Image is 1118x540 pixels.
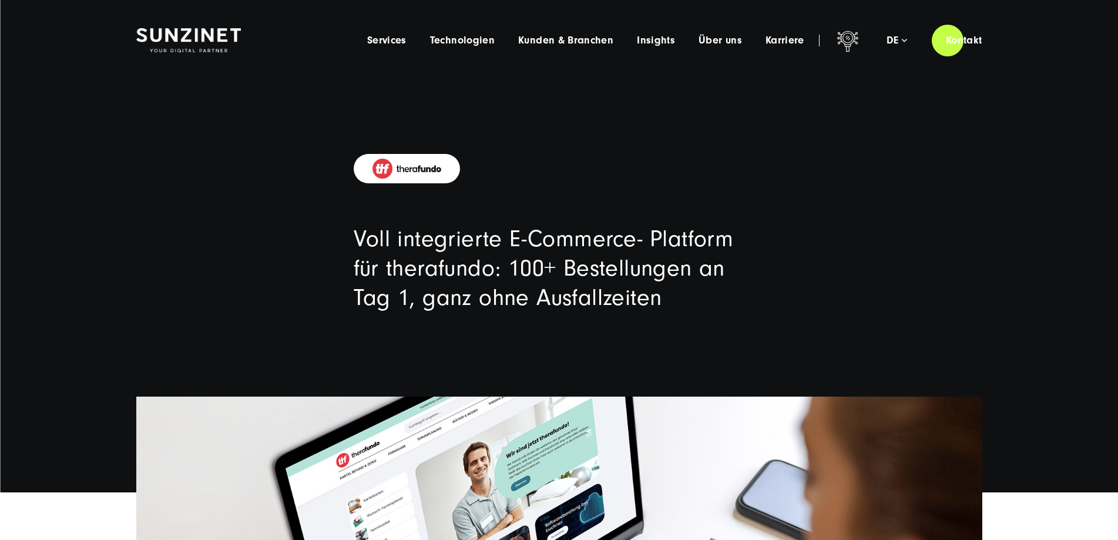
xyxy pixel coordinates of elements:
[354,224,765,313] h1: Voll integrierte E-Commerce- Platform für therafundo: 100+ Bestellungen an Tag 1, ganz ohne Ausfa...
[887,35,907,46] div: de
[136,28,241,53] img: SUNZINET Full Service Digital Agentur
[367,35,407,46] a: Services
[699,35,742,46] a: Über uns
[430,35,495,46] a: Technologien
[372,159,441,179] img: therafundo logo - E-commerce Agentur SUNZINET
[766,35,804,46] a: Karriere
[518,35,613,46] a: Kunden & Branchen
[932,24,996,57] a: Kontakt
[637,35,675,46] a: Insights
